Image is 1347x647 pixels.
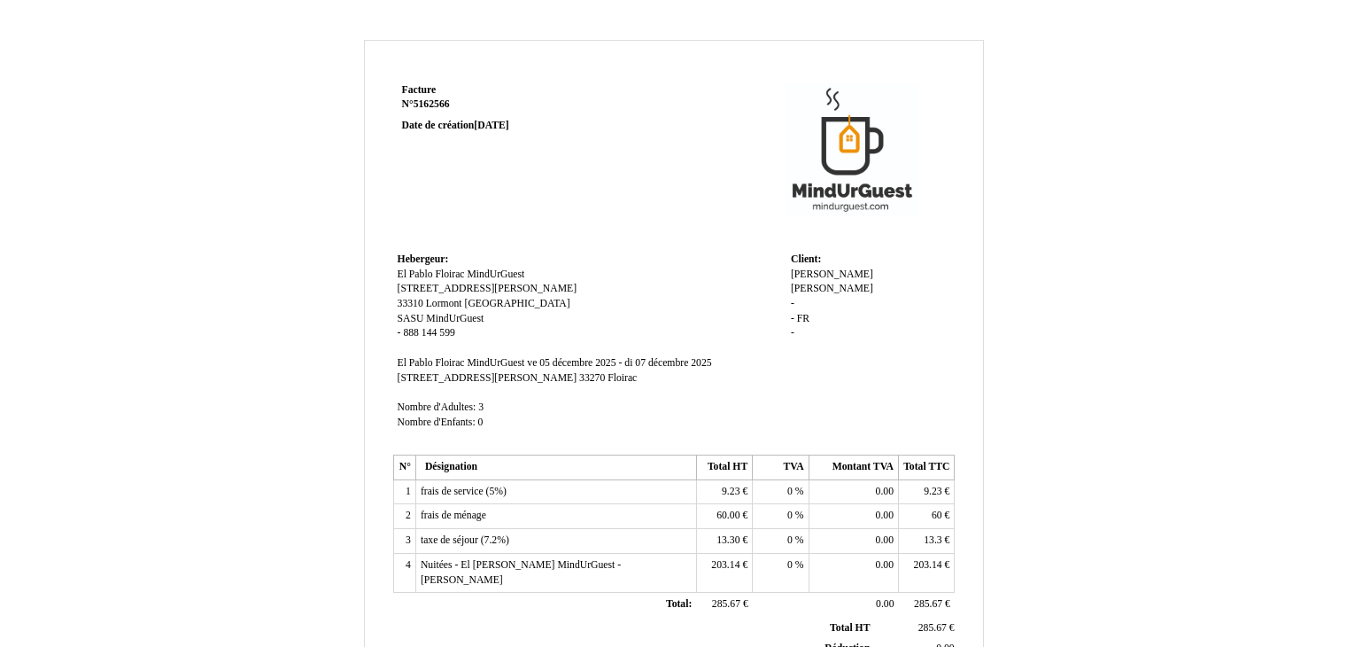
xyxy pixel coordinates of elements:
td: € [696,553,752,592]
td: 1 [393,479,415,504]
td: € [899,479,955,504]
span: 0 [787,534,793,546]
th: Désignation [415,456,696,480]
span: frais de service (5%) [421,486,507,497]
span: Nombre d'Adultes: [398,401,476,413]
span: [STREET_ADDRESS][PERSON_NAME] [398,283,577,294]
span: 0.00 [876,510,894,521]
td: € [899,504,955,529]
span: 0.00 [876,534,894,546]
th: Total HT [696,456,752,480]
span: 0 [787,510,793,521]
span: 13.30 [716,534,739,546]
span: ve 05 décembre 2025 - di 07 décembre 2025 [527,357,711,369]
span: 60 [932,510,942,521]
span: 33270 [579,372,605,384]
strong: N° [402,97,614,112]
span: Facture [402,84,437,96]
span: 0 [478,417,484,428]
span: FR [797,313,809,324]
td: 2 [393,504,415,529]
span: 60.00 [716,510,739,521]
span: - [398,327,401,339]
span: [PERSON_NAME] [791,283,873,294]
td: € [696,479,752,504]
span: Hebergeur: [398,253,449,265]
span: Lormont [426,298,462,309]
span: 0.00 [876,598,894,610]
span: Total: [666,598,692,610]
td: % [753,529,809,554]
td: 4 [393,553,415,592]
span: [STREET_ADDRESS][PERSON_NAME] [398,372,577,384]
span: 0.00 [876,486,894,497]
span: 203.14 [914,559,942,571]
span: MindUrGuest [426,313,484,324]
span: 0.00 [876,559,894,571]
span: El Pablo Floirac MindUrGuest [398,269,525,280]
td: € [899,553,955,592]
span: 0 [787,486,793,497]
span: 3 [478,401,484,413]
span: 888 144 599 [403,327,454,339]
th: Montant TVA [809,456,898,480]
span: Total HT [830,622,870,634]
span: Floirac [608,372,637,384]
td: % [753,479,809,504]
td: € [899,593,955,618]
td: % [753,553,809,592]
span: 33310 [398,298,423,309]
span: Nuitées - El [PERSON_NAME] MindUrGuest - [PERSON_NAME] [421,559,621,586]
td: 3 [393,529,415,554]
span: taxe de séjour (7.2%) [421,534,509,546]
td: € [696,593,752,618]
span: frais de ménage [421,510,486,521]
span: [PERSON_NAME] [791,269,873,280]
span: Client: [791,253,821,265]
span: El Pablo Floirac MindUrGuest [398,357,525,369]
img: logo [754,83,950,216]
td: € [696,504,752,529]
td: € [873,619,957,638]
span: [GEOGRAPHIC_DATA] [465,298,570,309]
td: % [753,504,809,529]
span: 285.67 [914,598,942,610]
td: € [696,529,752,554]
span: 285.67 [918,622,947,634]
th: Total TTC [899,456,955,480]
strong: Date de création [402,120,509,131]
span: - [791,298,794,309]
th: TVA [753,456,809,480]
span: 9.23 [924,486,941,497]
td: € [899,529,955,554]
span: SASU [398,313,424,324]
span: - [791,327,794,339]
span: 9.23 [722,486,739,497]
span: - [791,313,794,324]
span: Nombre d'Enfants: [398,417,476,428]
span: 203.14 [711,559,739,571]
span: 5162566 [414,98,450,110]
span: 285.67 [712,598,740,610]
th: N° [393,456,415,480]
span: 13.3 [924,534,941,546]
span: [DATE] [474,120,508,131]
span: 0 [787,559,793,571]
